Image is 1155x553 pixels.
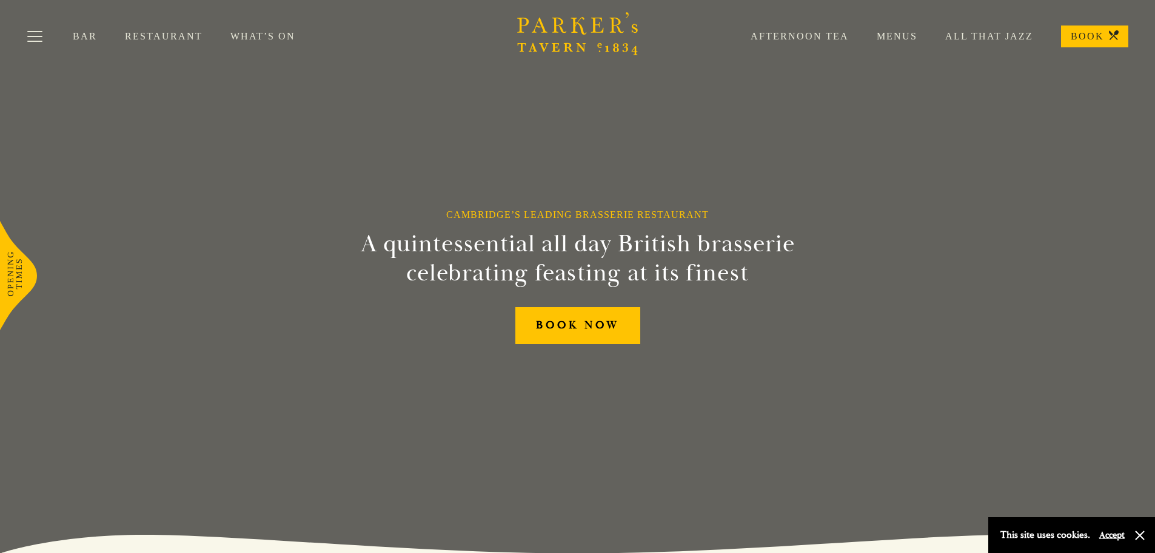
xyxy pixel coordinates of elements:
button: Close and accept [1134,529,1146,541]
a: BOOK NOW [515,307,640,344]
p: This site uses cookies. [1000,526,1090,544]
button: Accept [1099,529,1125,541]
h1: Cambridge’s Leading Brasserie Restaurant [446,209,709,220]
h2: A quintessential all day British brasserie celebrating feasting at its finest [301,229,854,288]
